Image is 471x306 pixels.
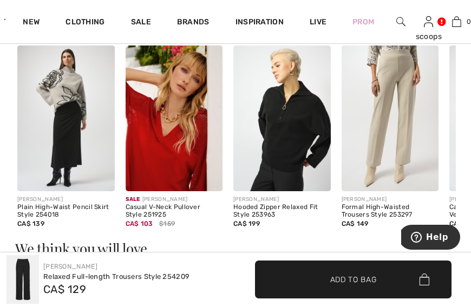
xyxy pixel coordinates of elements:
div: Formal High-Waisted Trousers Style 253297 [342,204,439,219]
img: Bag.svg [419,274,429,285]
div: Relaxed Full-length Trousers Style 254209 [43,271,189,282]
div: [PERSON_NAME] [17,196,115,204]
span: CA$ 139 [17,220,44,227]
div: [PERSON_NAME] [126,196,223,204]
img: Plain High-Waist Pencil Skirt Style 254018 [17,45,115,191]
span: Inspiration [235,17,284,29]
div: Plain High-Waist Pencil Skirt Style 254018 [17,204,115,219]
a: Brands [177,17,210,29]
img: My Bag [452,15,461,28]
img: 1ère Avenue [4,9,5,30]
span: CA$ 199 [233,220,260,227]
span: 0 [467,17,471,27]
a: [PERSON_NAME] [43,263,97,270]
span: $159 [159,219,175,229]
span: Add to Bag [330,274,377,285]
a: Live [310,16,326,28]
a: 0 [443,15,470,28]
img: Hooded Zipper Relaxed Fit Style 253963 [233,45,331,191]
img: search the website [396,15,405,28]
img: Formal High-Waisted Trousers Style 253297 [342,45,439,191]
div: scoops [415,31,442,42]
img: My Info [424,15,433,28]
img: Casual V-Neck Pullover Style 251925 [126,45,223,191]
div: [PERSON_NAME] [233,196,331,204]
img: Relaxed Full-Length Trousers Style 254209 [6,255,39,304]
span: CA$ 129 [43,283,86,296]
iframe: Opens a widget where you can find more information [401,225,460,252]
a: Clothing [66,17,104,29]
span: CA$ 149 [342,220,369,227]
a: Prom [352,16,374,28]
a: New [23,17,40,29]
div: Hooded Zipper Relaxed Fit Style 253963 [233,204,331,219]
span: Sale [126,192,140,203]
h3: We think you will love [15,242,456,256]
a: Sale [131,17,151,29]
span: CA$ 103 [126,216,153,227]
div: Casual V-Neck Pullover Style 251925 [126,204,223,219]
button: Add to Bag [255,261,452,298]
div: [PERSON_NAME] [342,196,439,204]
a: Sign In [424,16,433,27]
